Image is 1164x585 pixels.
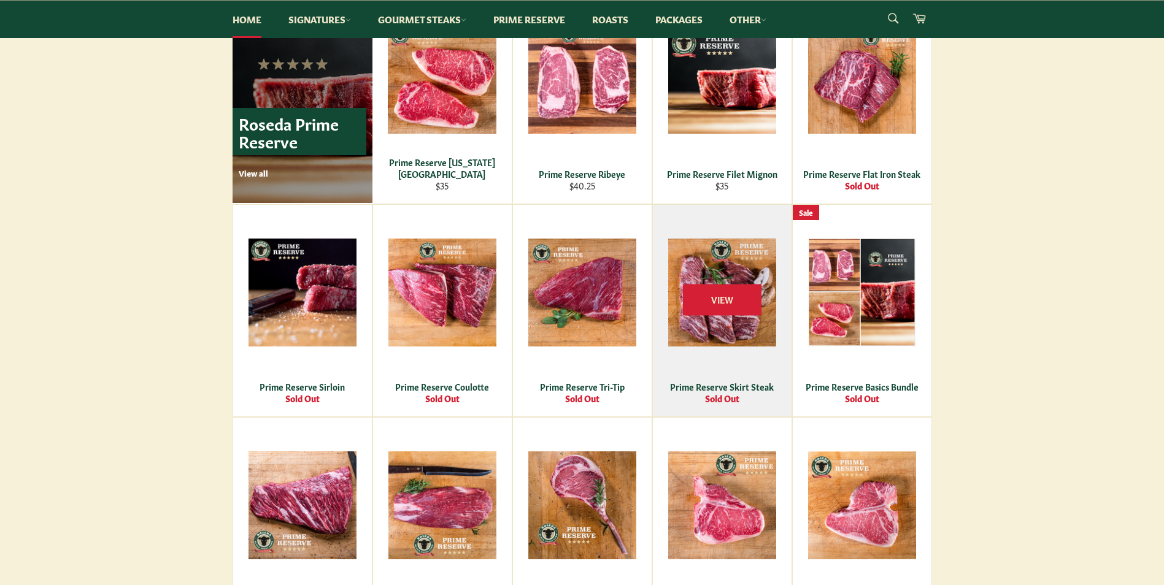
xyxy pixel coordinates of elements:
[668,451,776,559] img: Prime Reserve T-Bone Steak
[366,1,479,38] a: Gourmet Steaks
[808,238,916,346] img: Prime Reserve Basics Bundle
[683,284,761,315] span: View
[276,1,363,38] a: Signatures
[388,451,496,559] img: Prime Reserve Flank Steak
[660,381,784,392] div: Prime Reserve Skirt Steak
[792,204,932,417] a: Prime Reserve Basics Bundle Prime Reserve Basics Bundle Sold Out
[668,26,776,134] img: Prime Reserve Filet Mignon
[528,451,636,559] img: Prime Reserve Cowboy Steak
[233,204,372,417] a: Prime Reserve Sirloin Prime Reserve Sirloin Sold Out
[660,180,784,191] div: $35
[580,1,641,38] a: Roasts
[528,239,636,346] img: Prime Reserve Tri-Tip
[388,239,496,346] img: Prime Reserve Coulotte
[660,392,784,404] div: Sold Out
[800,381,923,392] div: Prime Reserve Basics Bundle
[233,108,366,155] p: Roseda Prime Reserve
[793,205,819,220] div: Sale
[380,156,504,180] div: Prime Reserve [US_STATE][GEOGRAPHIC_DATA]
[241,392,364,404] div: Sold Out
[660,168,784,180] div: Prime Reserve Filet Mignon
[520,381,644,392] div: Prime Reserve Tri-Tip
[652,204,792,417] a: Prime Reserve Skirt Steak Prime Reserve Skirt Steak Sold Out View
[372,204,512,417] a: Prime Reserve Coulotte Prime Reserve Coulotte Sold Out
[800,180,923,191] div: Sold Out
[388,25,496,134] img: Prime Reserve New York Strip
[800,392,923,404] div: Sold Out
[249,239,357,346] img: Prime Reserve Sirloin
[717,1,779,38] a: Other
[481,1,577,38] a: Prime Reserve
[380,180,504,191] div: $35
[380,381,504,392] div: Prime Reserve Coulotte
[520,168,644,180] div: Prime Reserve Ribeye
[239,167,366,178] p: View all
[528,26,636,134] img: Prime Reserve Ribeye
[512,204,652,417] a: Prime Reserve Tri-Tip Prime Reserve Tri-Tip Sold Out
[380,392,504,404] div: Sold Out
[808,26,916,134] img: Prime Reserve Flat Iron Steak
[241,381,364,392] div: Prime Reserve Sirloin
[249,451,357,559] img: Prime Reserve Bavette
[520,392,644,404] div: Sold Out
[520,180,644,191] div: $40.25
[220,1,274,38] a: Home
[808,451,916,559] img: Prime Reserve Porterhouse
[800,168,923,180] div: Prime Reserve Flat Iron Steak
[643,1,715,38] a: Packages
